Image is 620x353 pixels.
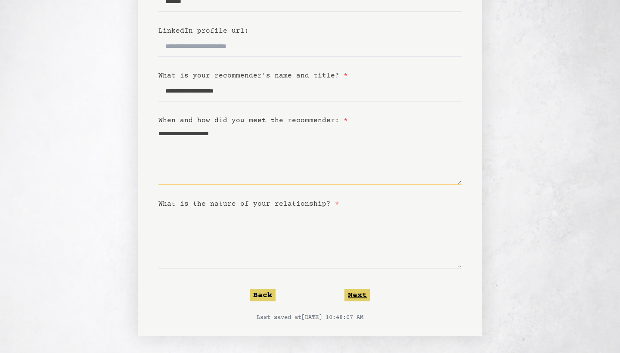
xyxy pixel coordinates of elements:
[158,117,348,124] label: When and how did you meet the recommender:
[250,289,276,301] button: Back
[344,289,370,301] button: Next
[158,72,348,80] label: What is your recommender’s name and title?
[158,27,249,35] label: LinkedIn profile url:
[158,313,462,322] p: Last saved at [DATE] 10:48:07 AM
[158,200,339,208] label: What is the nature of your relationship?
